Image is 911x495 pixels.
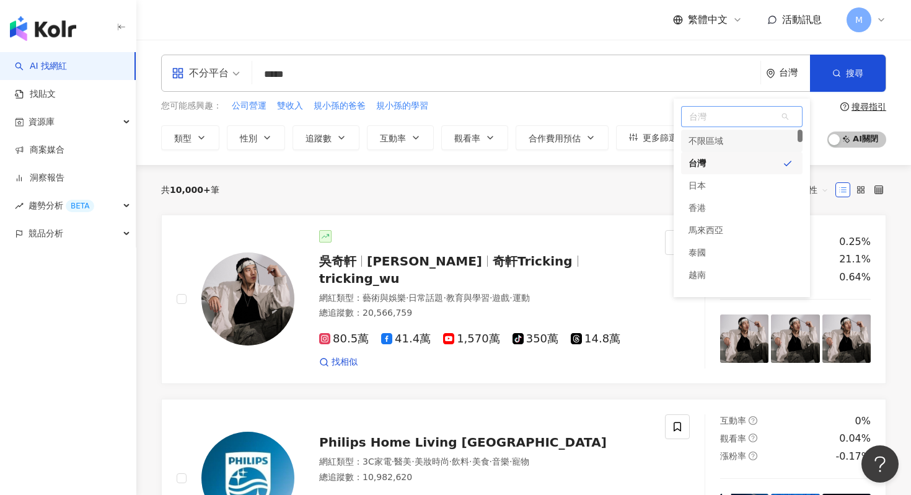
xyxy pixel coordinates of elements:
[681,241,803,264] div: 泰國
[643,133,677,143] span: 更多篩選
[15,202,24,210] span: rise
[492,457,509,466] span: 音樂
[681,152,803,174] div: 台灣
[319,356,358,368] a: 找相似
[516,125,609,150] button: 合作費用預估
[779,68,810,78] div: 台灣
[840,102,849,111] span: question-circle
[766,69,775,78] span: environment
[689,130,723,152] div: 不限區域
[161,215,886,384] a: KOL Avatar吳奇軒[PERSON_NAME]奇軒Trickingtricking_wu網紅類型：藝術與娛樂·日常話題·教育與學習·遊戲·運動總追蹤數：20,566,75980.5萬41....
[29,192,94,220] span: 趨勢分析
[276,99,304,113] button: 雙收入
[376,100,428,112] span: 規小孫的學習
[839,235,871,249] div: 0.25%
[227,125,285,150] button: 性別
[332,356,358,368] span: 找相似
[380,133,406,143] span: 互動率
[170,185,211,195] span: 10,000+
[10,16,76,41] img: logo
[689,264,706,286] div: 越南
[201,252,294,346] img: KOL Avatar
[513,332,558,346] span: 350萬
[689,152,706,174] div: 台灣
[810,55,886,92] button: 搜尋
[319,471,650,484] div: 總追蹤數 ： 10,982,620
[571,332,620,346] span: 14.8萬
[771,314,819,363] img: post-image
[367,125,434,150] button: 互動率
[791,180,829,200] span: 關聯性
[681,174,803,197] div: 日本
[688,13,728,27] span: 繁體中文
[681,264,803,286] div: 越南
[835,450,871,463] div: -0.17%
[392,457,394,466] span: ·
[441,125,508,150] button: 觀看率
[513,293,530,303] span: 運動
[616,125,690,150] button: 更多篩選
[15,172,64,184] a: 洞察報告
[232,100,266,112] span: 公司營運
[749,416,757,425] span: question-circle
[855,13,863,27] span: M
[839,270,871,284] div: 0.64%
[293,125,359,150] button: 追蹤數
[749,452,757,460] span: question-circle
[839,252,871,266] div: 21.1%
[376,99,429,113] button: 規小孫的學習
[411,457,414,466] span: ·
[452,457,469,466] span: 飲料
[15,60,67,73] a: searchAI 找網紅
[66,200,94,212] div: BETA
[749,434,757,442] span: question-circle
[469,457,472,466] span: ·
[782,14,822,25] span: 活動訊息
[408,293,443,303] span: 日常話題
[689,174,706,197] div: 日本
[720,451,746,461] span: 漲粉率
[172,63,229,83] div: 不分平台
[449,457,452,466] span: ·
[29,108,55,136] span: 資源庫
[319,271,400,286] span: tricking_wu
[529,133,581,143] span: 合作費用預估
[822,314,871,363] img: post-image
[720,314,768,363] img: post-image
[861,445,899,483] iframe: Help Scout Beacon - Open
[240,133,257,143] span: 性別
[720,416,746,426] span: 互動率
[172,67,184,79] span: appstore
[319,332,369,346] span: 80.5萬
[277,100,303,112] span: 雙收入
[161,100,222,112] span: 您可能感興趣：
[689,241,706,264] div: 泰國
[443,293,446,303] span: ·
[446,293,490,303] span: 教育與學習
[681,219,803,241] div: 馬來西亞
[394,457,411,466] span: 醫美
[319,254,356,269] span: 吳奇軒
[472,457,490,466] span: 美食
[319,456,650,468] div: 網紅類型 ：
[855,414,871,428] div: 0%
[367,254,482,269] span: [PERSON_NAME]
[689,219,723,241] div: 馬來西亞
[174,133,191,143] span: 類型
[363,457,392,466] span: 3C家電
[682,107,802,127] span: 台灣
[313,99,366,113] button: 規小孫的爸爸
[839,432,871,445] div: 0.04%
[720,434,746,444] span: 觀看率
[454,133,480,143] span: 觀看率
[492,293,509,303] span: 遊戲
[490,457,492,466] span: ·
[381,332,431,346] span: 41.4萬
[314,100,366,112] span: 規小孫的爸爸
[363,293,406,303] span: 藝術與娛樂
[415,457,449,466] span: 美妝時尚
[306,133,332,143] span: 追蹤數
[161,125,219,150] button: 類型
[319,435,607,450] span: Philips Home Living [GEOGRAPHIC_DATA]
[846,68,863,78] span: 搜尋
